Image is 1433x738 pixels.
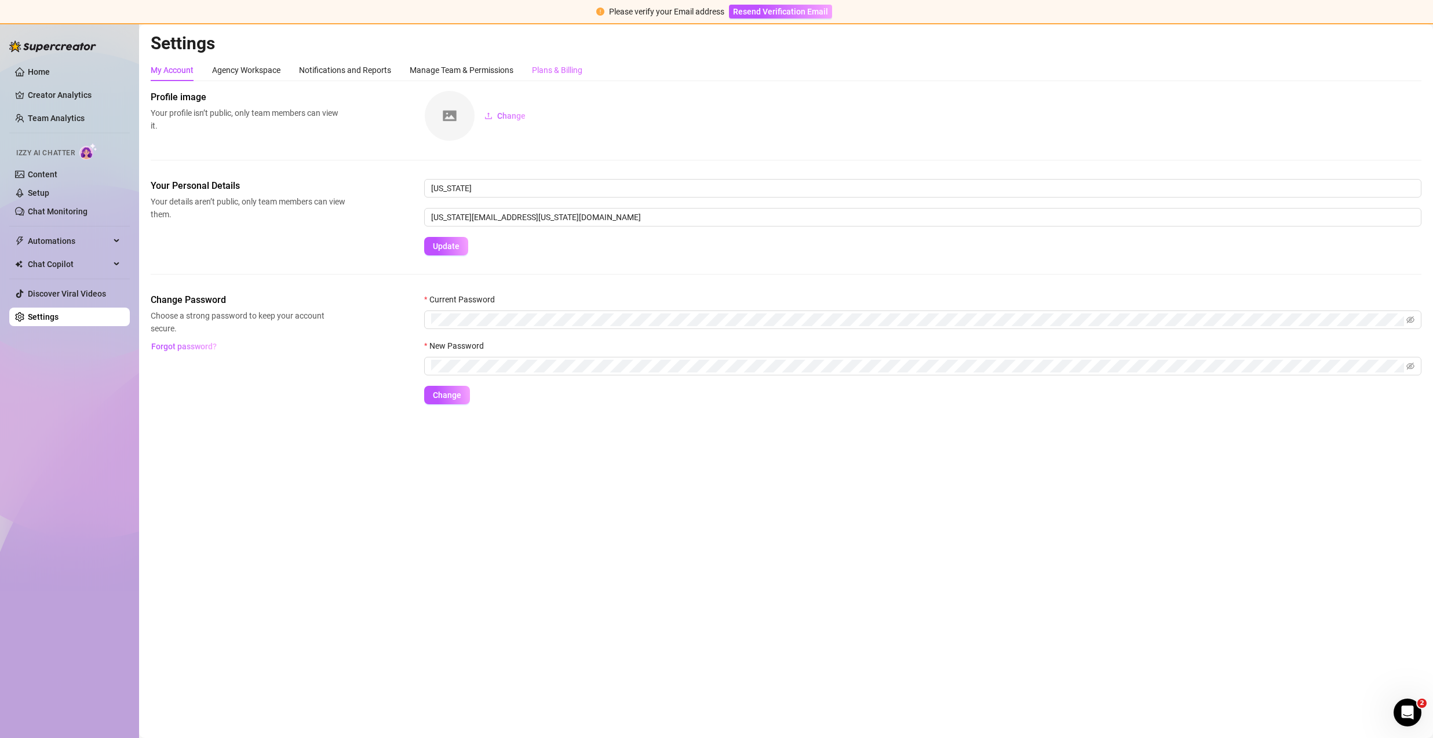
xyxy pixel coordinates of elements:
span: Choose a strong password to keep your account secure. [151,309,345,335]
a: Creator Analytics [28,86,121,104]
img: square-placeholder.png [425,91,475,141]
img: Chat Copilot [15,260,23,268]
input: Enter name [424,179,1421,198]
button: Resend Verification Email [729,5,832,19]
span: thunderbolt [15,236,24,246]
img: AI Chatter [79,143,97,160]
img: logo-BBDzfeDw.svg [9,41,96,52]
iframe: Intercom live chat [1394,699,1421,726]
a: Settings [28,312,59,321]
a: Content [28,170,57,179]
a: Discover Viral Videos [28,289,106,298]
span: Your Personal Details [151,179,345,193]
span: Automations [28,232,110,250]
div: Agency Workspace [212,64,280,76]
h2: Settings [151,32,1421,54]
span: Izzy AI Chatter [16,148,75,159]
input: Current Password [431,313,1404,326]
span: Profile image [151,90,345,104]
span: exclamation-circle [596,8,604,16]
span: eye-invisible [1406,316,1414,324]
a: Setup [28,188,49,198]
button: Update [424,237,468,255]
span: Change [497,111,526,120]
div: Plans & Billing [532,64,582,76]
a: Chat Monitoring [28,207,87,216]
span: Resend Verification Email [733,7,828,16]
span: Forgot password? [151,342,217,351]
span: Update [433,242,460,251]
span: eye-invisible [1406,362,1414,370]
a: Team Analytics [28,114,85,123]
input: New Password [431,360,1404,372]
span: Your details aren’t public, only team members can view them. [151,195,345,221]
span: Change Password [151,293,345,307]
span: Change [433,390,461,400]
div: Please verify your Email address [609,5,724,18]
span: upload [484,112,493,120]
button: Change [475,107,535,125]
span: Chat Copilot [28,255,110,273]
label: New Password [424,339,491,352]
span: 2 [1417,699,1427,708]
div: Notifications and Reports [299,64,391,76]
label: Current Password [424,293,502,306]
button: Change [424,386,470,404]
div: My Account [151,64,194,76]
div: Manage Team & Permissions [410,64,513,76]
span: Your profile isn’t public, only team members can view it. [151,107,345,132]
button: Forgot password? [151,337,217,356]
a: Home [28,67,50,76]
input: Enter new email [424,208,1421,226]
